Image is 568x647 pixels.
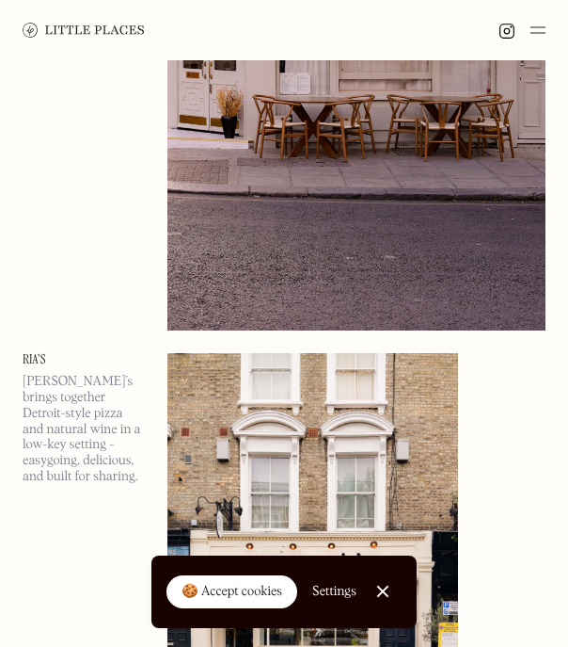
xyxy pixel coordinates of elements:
a: Close Cookie Popup [364,573,402,610]
a: Ria's [23,353,145,366]
div: Settings [312,585,356,598]
p: [PERSON_NAME]’s brings together Detroit-style pizza and natural wine in a low-key setting - easyg... [23,374,145,485]
div: 🍪 Accept cookies [181,583,282,602]
a: Settings [312,571,356,613]
div: Close Cookie Popup [382,591,383,592]
a: 🍪 Accept cookies [166,575,297,609]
